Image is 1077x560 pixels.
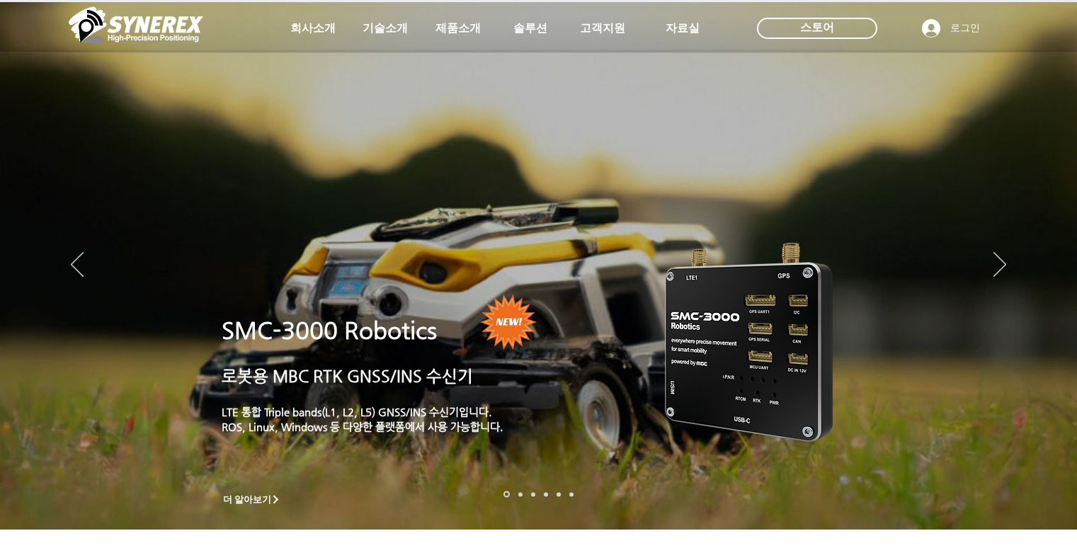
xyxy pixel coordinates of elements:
a: 더 알아보기 [217,491,287,508]
span: 회사소개 [290,21,336,36]
a: 고객지원 [567,14,638,42]
span: 더 알아보기 [223,493,272,506]
div: 스토어 [757,18,877,39]
img: KakaoTalk_20241224_155801212.png [645,222,854,459]
nav: 슬라이드 [499,491,578,498]
span: 솔루션 [513,21,547,36]
a: 측량 IoT [531,492,535,496]
a: 기술소개 [350,14,421,42]
span: 로그인 [945,21,985,35]
a: ROS, Linux, Windows 등 다양한 플랫폼에서 사용 가능합니다. [222,421,503,433]
a: 자료실 [647,14,718,42]
a: SMC-3000 Robotics [222,317,437,344]
a: 회사소개 [278,14,348,42]
a: 솔루션 [495,14,566,42]
span: 제품소개 [435,21,481,36]
a: 드론 8 - SMC 2000 [518,492,523,496]
span: 스토어 [800,20,834,35]
button: 이전 [71,252,84,279]
a: 정밀농업 [569,492,574,496]
a: 로봇 [557,492,561,496]
a: 자율주행 [544,492,548,496]
img: 씨너렉스_White_simbol_대지 1.png [69,4,203,46]
a: 제품소개 [423,14,494,42]
button: 로그인 [912,15,990,42]
span: 자료실 [666,21,700,36]
a: LTE 통합 Triple bands(L1, L2, L5) GNSS/INS 수신기입니다. [222,406,492,418]
span: 고객지원 [580,21,625,36]
a: 로봇- SMC 2000 [503,491,510,498]
button: 다음 [993,252,1006,279]
span: 기술소개 [363,21,408,36]
a: 로봇용 MBC RTK GNSS/INS 수신기 [222,367,473,385]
